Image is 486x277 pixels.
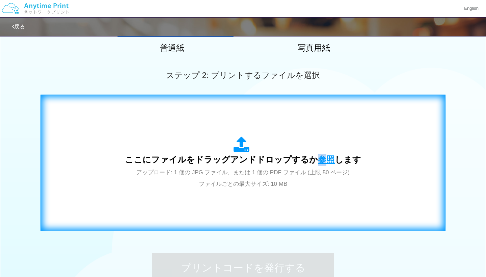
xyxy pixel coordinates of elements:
span: ここにファイルをドラッグアンドドロップするか します [125,155,361,164]
span: 参照 [318,155,335,164]
span: ステップ 2: プリントするファイルを選択 [166,71,320,80]
span: アップロード: 1 個の JPG ファイル、または 1 個の PDF ファイル (上限 50 ページ) ファイルごとの最大サイズ: 10 MB [136,169,350,187]
a: 戻る [12,24,25,29]
h2: 普通紙 [113,44,231,52]
h2: 写真用紙 [255,44,373,52]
